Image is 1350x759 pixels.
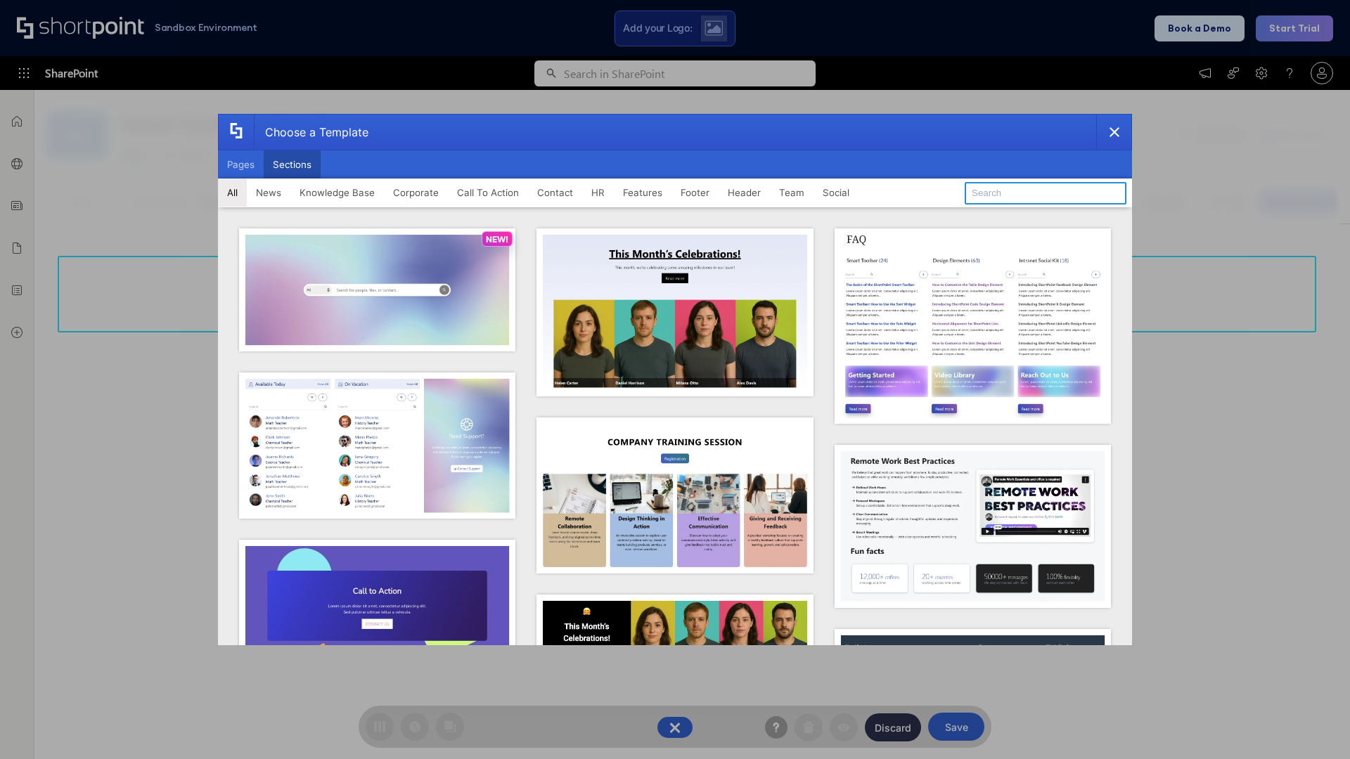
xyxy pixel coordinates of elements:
[528,179,582,207] button: Contact
[264,150,321,179] button: Sections
[965,182,1126,205] input: Search
[384,179,448,207] button: Corporate
[1280,692,1350,759] iframe: Chat Widget
[814,179,859,207] button: Social
[671,179,719,207] button: Footer
[448,179,528,207] button: Call To Action
[614,179,671,207] button: Features
[247,179,290,207] button: News
[719,179,770,207] button: Header
[218,150,264,179] button: Pages
[486,234,508,245] p: NEW!
[770,179,814,207] button: Team
[218,179,247,207] button: All
[218,114,1132,645] div: template selector
[582,179,614,207] button: HR
[254,115,368,150] div: Choose a Template
[290,179,384,207] button: Knowledge Base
